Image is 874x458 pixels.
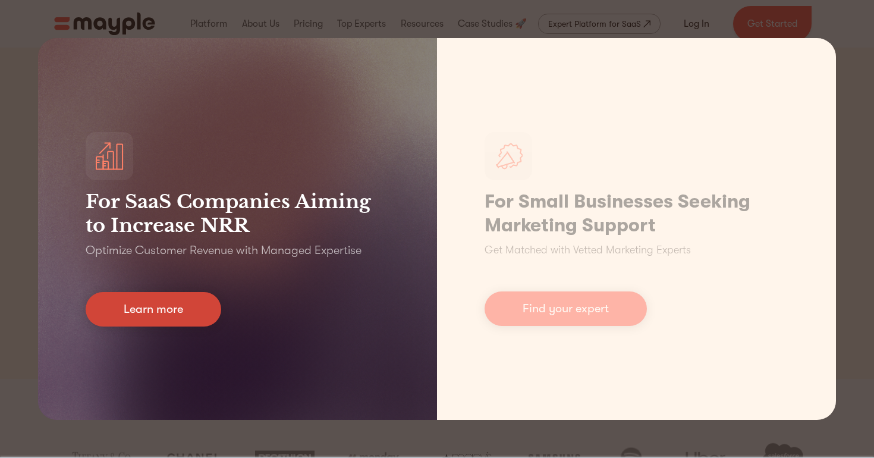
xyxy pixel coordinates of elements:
[485,190,788,237] h1: For Small Businesses Seeking Marketing Support
[485,291,647,326] a: Find your expert
[86,242,361,259] p: Optimize Customer Revenue with Managed Expertise
[485,242,691,258] p: Get Matched with Vetted Marketing Experts
[86,190,389,237] h3: For SaaS Companies Aiming to Increase NRR
[86,292,221,327] a: Learn more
